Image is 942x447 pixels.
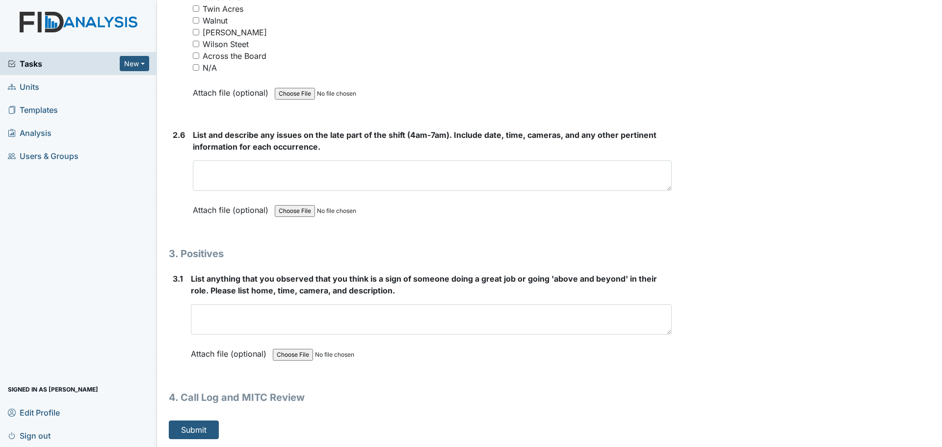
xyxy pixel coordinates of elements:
[203,62,217,74] div: N/A
[8,382,98,397] span: Signed in as [PERSON_NAME]
[193,17,199,24] input: Walnut
[193,29,199,35] input: [PERSON_NAME]
[193,53,199,59] input: Across the Board
[193,5,199,12] input: Twin Acres
[193,81,272,99] label: Attach file (optional)
[173,129,185,141] label: 2.6
[8,148,78,163] span: Users & Groups
[193,199,272,216] label: Attach file (optional)
[173,273,183,285] label: 3.1
[169,246,672,261] h1: 3. Positives
[8,58,120,70] a: Tasks
[191,274,657,295] span: List anything that you observed that you think is a sign of someone doing a great job or going 'a...
[169,421,219,439] button: Submit
[193,41,199,47] input: Wilson Steet
[169,390,672,405] h1: 4. Call Log and MITC Review
[193,130,656,152] span: List and describe any issues on the late part of the shift (4am-7am). Include date, time, cameras...
[8,405,60,420] span: Edit Profile
[8,125,52,140] span: Analysis
[8,79,39,94] span: Units
[120,56,149,71] button: New
[203,15,228,26] div: Walnut
[193,64,199,71] input: N/A
[8,428,51,443] span: Sign out
[203,50,266,62] div: Across the Board
[203,38,249,50] div: Wilson Steet
[203,26,267,38] div: [PERSON_NAME]
[203,3,243,15] div: Twin Acres
[191,342,270,360] label: Attach file (optional)
[8,102,58,117] span: Templates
